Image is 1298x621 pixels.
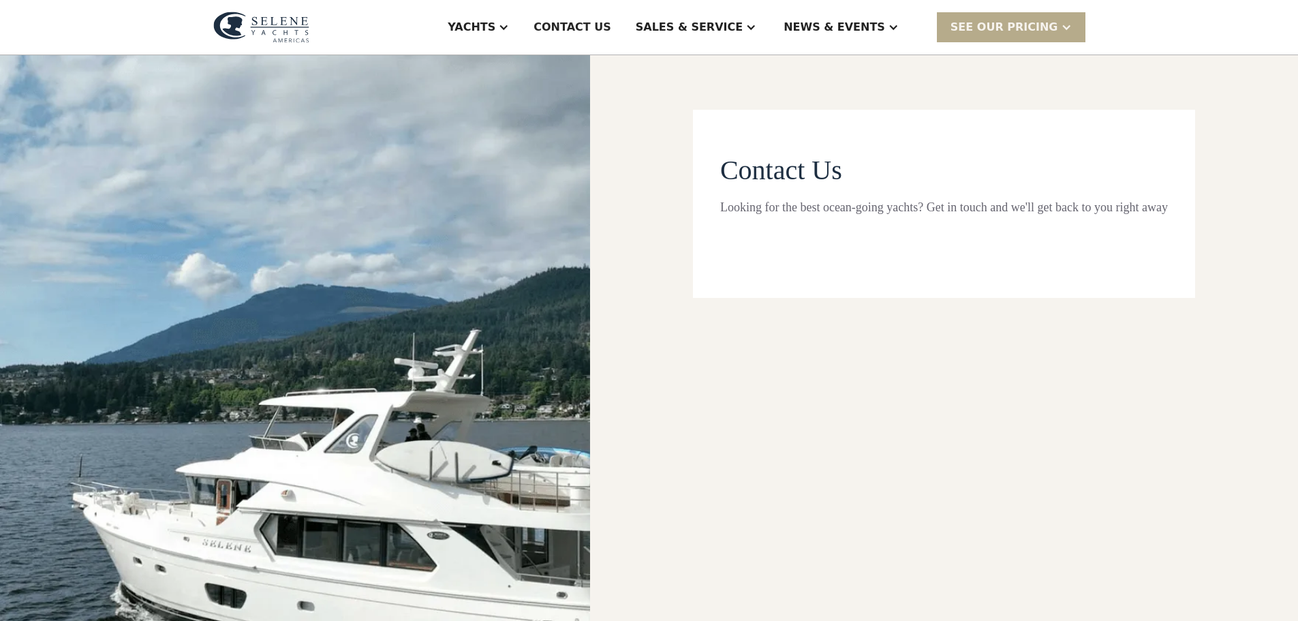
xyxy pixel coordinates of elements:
[784,19,885,35] div: News & EVENTS
[213,12,309,43] img: logo
[720,155,842,185] span: Contact Us
[636,19,743,35] div: Sales & Service
[951,19,1058,35] div: SEE Our Pricing
[448,19,495,35] div: Yachts
[534,19,611,35] div: Contact US
[720,153,1168,244] form: Contact page From
[720,198,1168,217] div: Looking for the best ocean-going yachts? Get in touch and we'll get back to you right away
[937,12,1085,42] div: SEE Our Pricing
